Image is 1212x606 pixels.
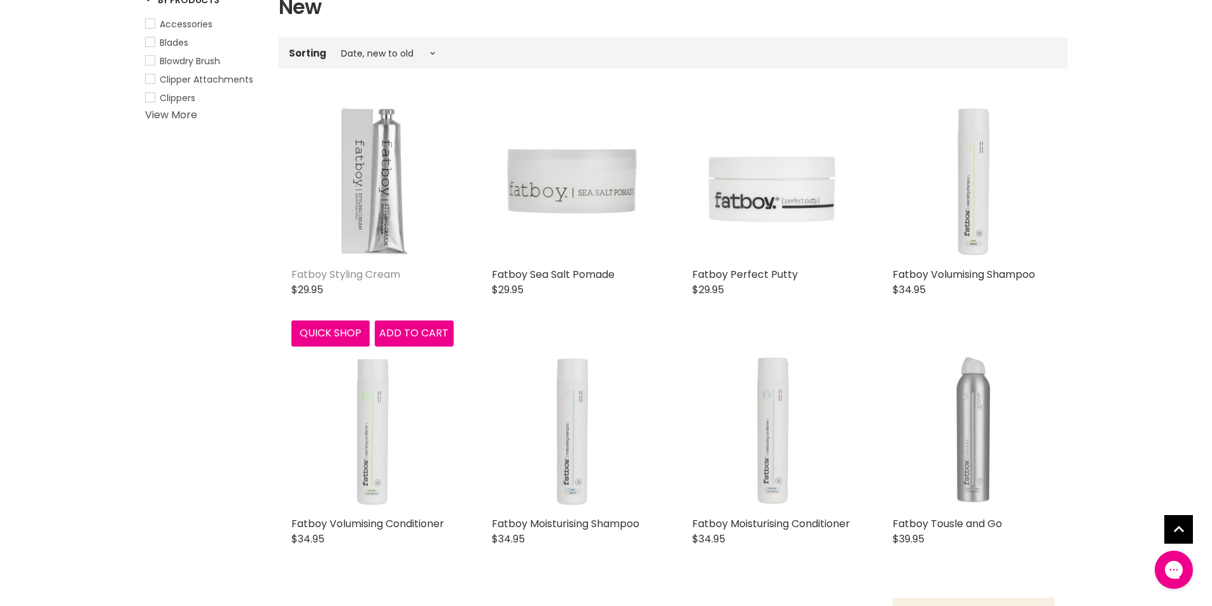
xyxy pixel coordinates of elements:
img: Fatboy Tousle and Go [893,348,1055,511]
span: $39.95 [893,532,924,546]
iframe: Gorgias live chat messenger [1148,546,1199,593]
span: Accessories [160,18,212,31]
a: Fatboy Moisturising Shampoo [492,516,639,531]
img: Fatboy Volumising Conditioner [291,348,454,511]
a: Blowdry Brush [145,54,263,68]
a: Blades [145,36,263,50]
span: $29.95 [692,282,724,297]
a: Fatboy Volumising Shampoo [893,267,1035,282]
img: Fatboy Perfect Putty [692,99,854,261]
a: Clippers [145,91,263,105]
span: $29.95 [291,282,323,297]
a: Fatboy Tousle and Go [893,516,1002,531]
span: Blowdry Brush [160,55,220,67]
span: $34.95 [291,532,324,546]
img: Fatboy Moisturising Shampoo [492,348,654,511]
img: Fatboy Volumising Shampoo [893,99,1055,261]
img: Fatboy Moisturising Conditioner [692,348,854,511]
span: Clipper Attachments [160,73,253,86]
a: Fatboy Perfect Putty [692,267,798,282]
a: Fatboy Volumising Conditioner [291,516,444,531]
a: View More [145,107,197,122]
span: $34.95 [492,532,525,546]
span: Add to cart [379,326,449,340]
span: Clippers [160,92,195,104]
button: Add to cart [375,320,454,346]
img: Fatboy Sea Salt Pomade [492,99,654,261]
a: Fatboy Sea Salt Pomade [492,267,615,282]
span: $34.95 [692,532,725,546]
span: Blades [160,36,188,49]
span: $34.95 [893,282,926,297]
a: Clipper Attachments [145,72,263,86]
label: Sorting [289,48,326,59]
button: Quick shop [291,320,370,346]
span: $29.95 [492,282,524,297]
a: Accessories [145,17,263,31]
a: Fatboy Moisturising Conditioner [692,516,850,531]
img: Fatboy Styling Cream [291,99,454,261]
a: Fatboy Styling Cream [291,267,400,282]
